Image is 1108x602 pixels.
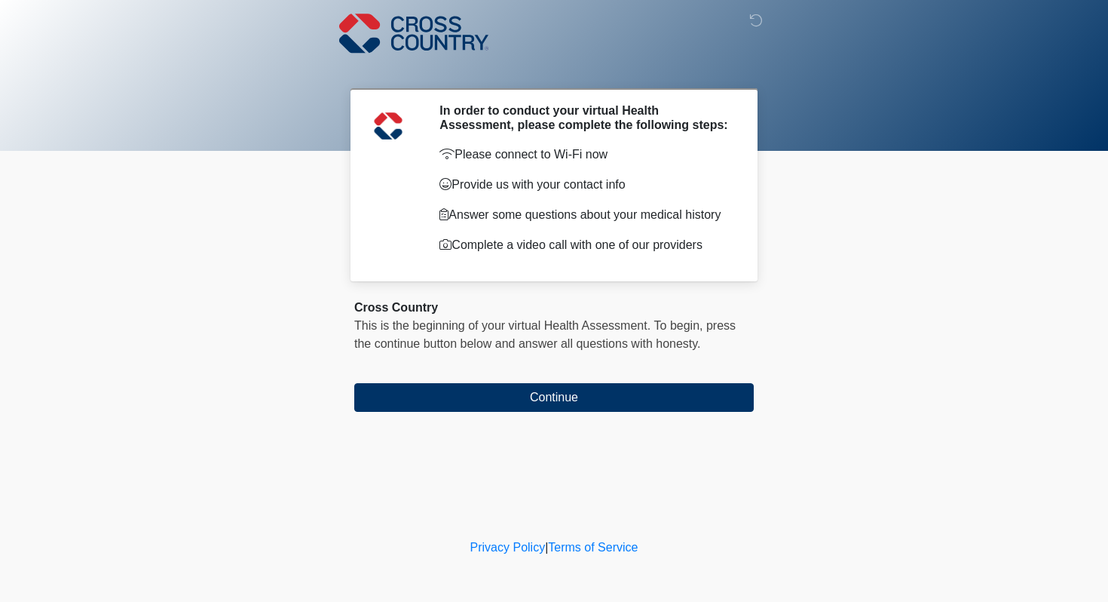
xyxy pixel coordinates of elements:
[470,541,546,554] a: Privacy Policy
[366,103,411,149] img: Agent Avatar
[439,146,731,164] p: Please connect to Wi-Fi now
[548,541,638,554] a: Terms of Service
[545,541,548,554] a: |
[354,319,736,350] span: press the continue button below and answer all questions with honesty.
[354,383,754,412] button: Continue
[354,299,754,317] div: Cross Country
[654,319,706,332] span: To begin,
[439,236,731,254] p: Complete a video call with one of our providers
[354,319,650,332] span: This is the beginning of your virtual Health Assessment.
[439,176,731,194] p: Provide us with your contact info
[339,11,488,55] img: Cross Country Logo
[343,54,765,82] h1: ‎ ‎ ‎
[439,206,731,224] p: Answer some questions about your medical history
[439,103,731,132] h2: In order to conduct your virtual Health Assessment, please complete the following steps:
